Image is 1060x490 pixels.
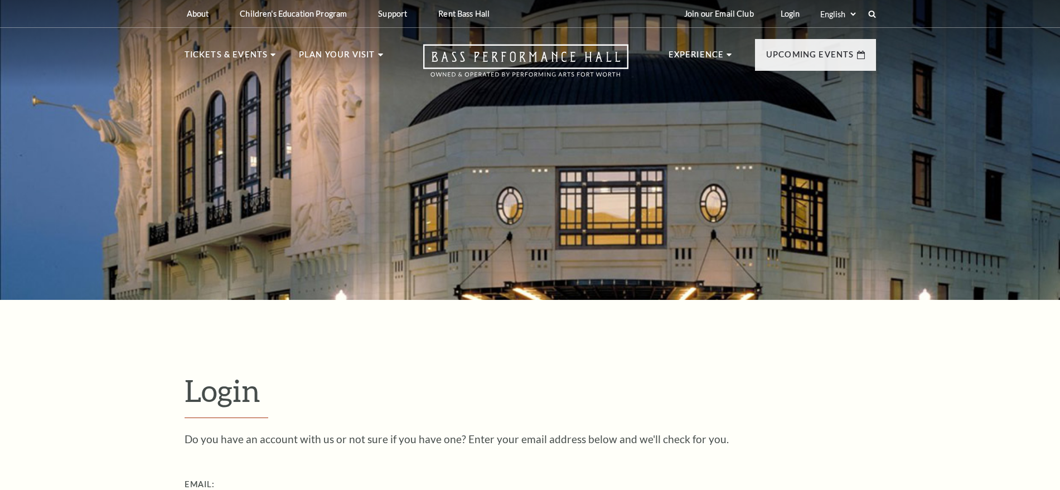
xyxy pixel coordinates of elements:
[438,9,490,18] p: Rent Bass Hall
[299,48,375,68] p: Plan Your Visit
[185,48,268,68] p: Tickets & Events
[187,9,209,18] p: About
[818,9,858,20] select: Select:
[766,48,854,68] p: Upcoming Events
[185,372,260,408] span: Login
[240,9,347,18] p: Children's Education Program
[669,48,724,68] p: Experience
[185,434,876,444] p: Do you have an account with us or not sure if you have one? Enter your email address below and we...
[378,9,407,18] p: Support
[185,479,215,489] label: Email:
